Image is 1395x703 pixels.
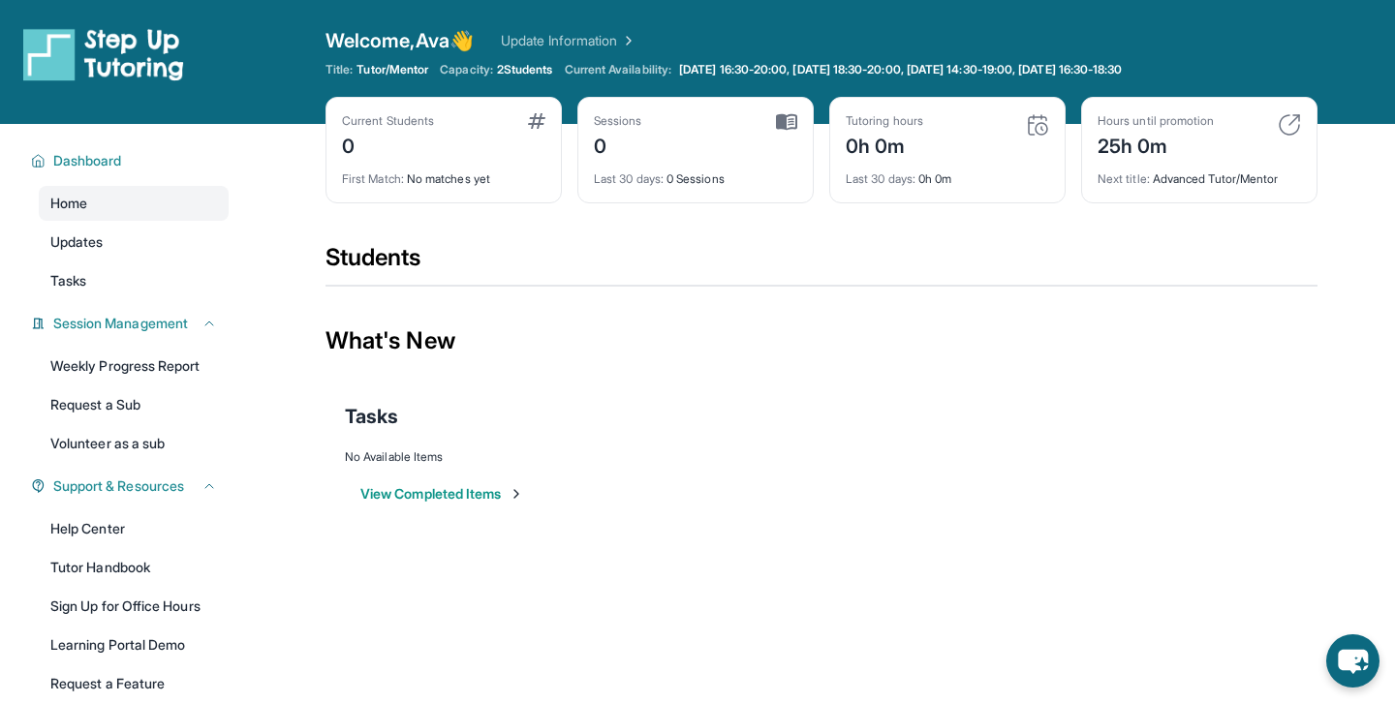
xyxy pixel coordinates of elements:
a: Tutor Handbook [39,550,229,585]
img: Chevron Right [617,31,636,50]
div: No Available Items [345,449,1298,465]
div: 0h 0m [846,129,923,160]
span: Last 30 days : [594,171,664,186]
span: Title: [325,62,353,77]
img: card [776,113,797,131]
span: Tasks [50,271,86,290]
img: logo [23,27,184,81]
span: Capacity: [440,62,493,77]
div: Current Students [342,113,434,129]
span: Welcome, Ava 👋 [325,27,474,54]
img: card [1026,113,1049,137]
a: Weekly Progress Report [39,349,229,383]
a: Request a Feature [39,666,229,701]
img: card [528,113,545,129]
div: No matches yet [342,160,545,187]
span: Last 30 days : [846,171,915,186]
div: 0 [594,129,642,160]
div: 0h 0m [846,160,1049,187]
span: Dashboard [53,151,122,170]
span: 2 Students [497,62,553,77]
button: Support & Resources [46,476,217,496]
a: Request a Sub [39,387,229,422]
span: Session Management [53,314,188,333]
a: Help Center [39,511,229,546]
div: 0 [342,129,434,160]
div: 25h 0m [1098,129,1214,160]
span: Tasks [345,403,398,430]
span: [DATE] 16:30-20:00, [DATE] 18:30-20:00, [DATE] 14:30-19:00, [DATE] 16:30-18:30 [679,62,1122,77]
div: Sessions [594,113,642,129]
span: Updates [50,232,104,252]
a: Volunteer as a sub [39,426,229,461]
a: [DATE] 16:30-20:00, [DATE] 18:30-20:00, [DATE] 14:30-19:00, [DATE] 16:30-18:30 [675,62,1126,77]
button: Session Management [46,314,217,333]
a: Sign Up for Office Hours [39,589,229,624]
span: Next title : [1098,171,1150,186]
button: Dashboard [46,151,217,170]
div: Students [325,242,1317,285]
img: card [1278,113,1301,137]
button: View Completed Items [360,484,524,504]
a: Update Information [501,31,636,50]
a: Home [39,186,229,221]
span: First Match : [342,171,404,186]
a: Updates [39,225,229,260]
div: What's New [325,298,1317,383]
div: Tutoring hours [846,113,923,129]
div: 0 Sessions [594,160,797,187]
span: Support & Resources [53,476,184,496]
div: Advanced Tutor/Mentor [1098,160,1301,187]
span: Current Availability: [565,62,671,77]
a: Tasks [39,263,229,298]
button: chat-button [1326,634,1379,688]
span: Home [50,194,87,213]
a: Learning Portal Demo [39,627,229,662]
span: Tutor/Mentor [356,62,428,77]
div: Hours until promotion [1098,113,1214,129]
